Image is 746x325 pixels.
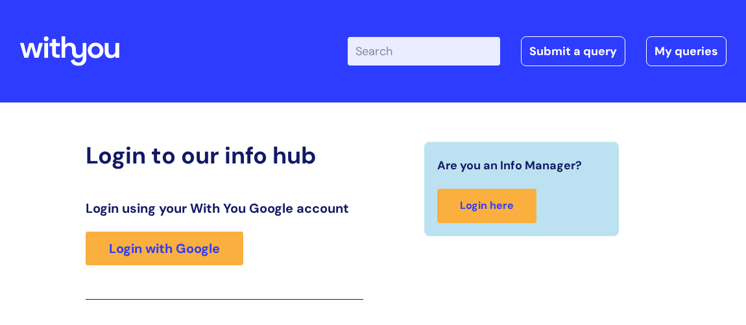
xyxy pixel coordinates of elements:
[437,189,536,223] a: Login here
[646,36,727,66] a: My queries
[86,200,363,216] h3: Login using your With You Google account
[86,141,363,169] h2: Login to our info hub
[437,155,582,176] span: Are you an Info Manager?
[86,232,243,265] a: Login with Google
[348,37,500,66] input: Search
[521,36,625,66] a: Submit a query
